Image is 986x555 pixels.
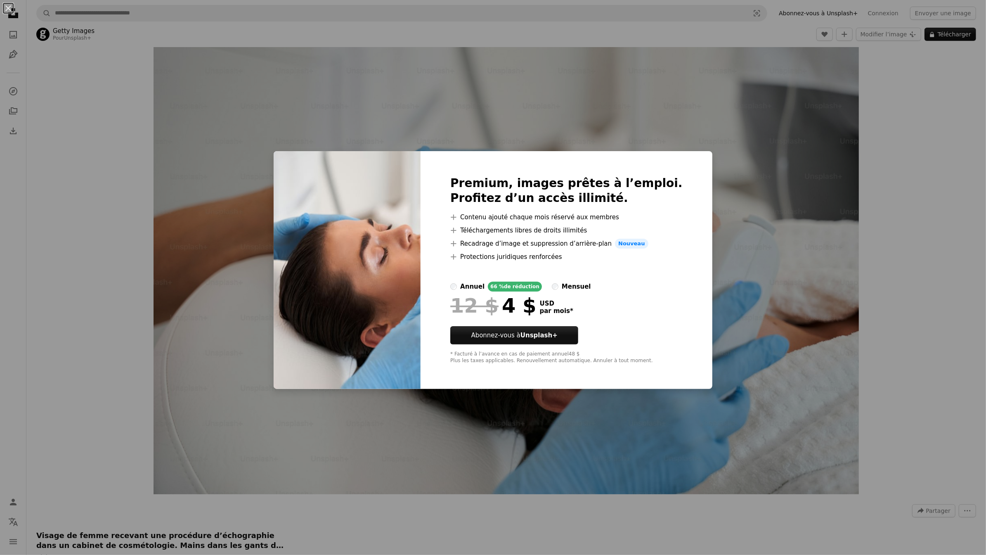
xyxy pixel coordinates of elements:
div: 66 % de réduction [488,282,542,292]
input: annuel66 %de réduction [450,283,457,290]
h2: Premium, images prêtes à l’emploi. Profitez d’un accès illimité. [450,176,683,206]
li: Contenu ajouté chaque mois réservé aux membres [450,212,683,222]
li: Téléchargements libres de droits illimités [450,225,683,235]
div: mensuel [562,282,591,292]
span: par mois * [540,307,573,315]
li: Protections juridiques renforcées [450,252,683,262]
div: 4 $ [450,295,536,316]
span: 12 $ [450,295,499,316]
button: Abonnez-vous àUnsplash+ [450,326,578,344]
img: premium_photo-1661577028764-84817147ae56 [274,151,421,389]
div: * Facturé à l’avance en cas de paiement annuel 48 $ Plus les taxes applicables. Renouvellement au... [450,351,683,364]
span: Nouveau [615,239,648,249]
input: mensuel [552,283,558,290]
span: USD [540,300,573,307]
div: annuel [460,282,485,292]
li: Recadrage d’image et suppression d’arrière-plan [450,239,683,249]
strong: Unsplash+ [520,332,558,339]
